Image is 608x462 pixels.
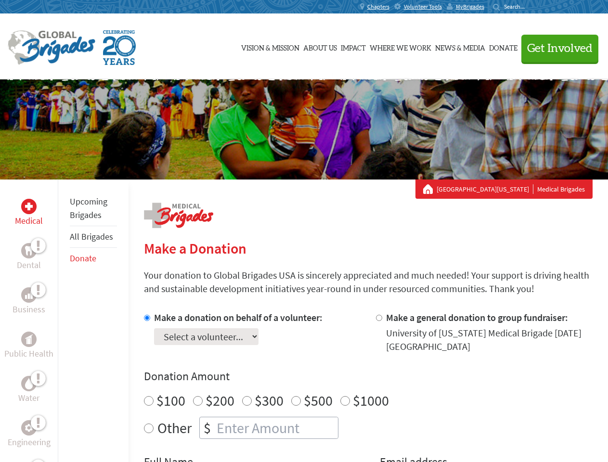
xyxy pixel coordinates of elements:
label: Other [157,417,192,439]
a: Where We Work [370,23,431,71]
div: Water [21,376,37,391]
a: [GEOGRAPHIC_DATA][US_STATE] [437,184,533,194]
p: Your donation to Global Brigades USA is sincerely appreciated and much needed! Your support is dr... [144,269,593,295]
p: Water [18,391,39,405]
div: Public Health [21,332,37,347]
a: BusinessBusiness [13,287,45,316]
img: logo-medical.png [144,203,213,228]
img: Business [25,291,33,299]
img: Global Brigades Logo [8,30,95,65]
span: Chapters [367,3,389,11]
div: $ [200,417,215,438]
a: Public HealthPublic Health [4,332,53,360]
a: Vision & Mission [241,23,299,71]
a: All Brigades [70,231,113,242]
div: Business [21,287,37,303]
a: Donate [489,23,517,71]
li: Upcoming Brigades [70,191,117,226]
a: MedicalMedical [15,199,43,228]
input: Search... [504,3,531,10]
label: $100 [156,391,185,410]
p: Engineering [8,436,51,449]
div: Medical [21,199,37,214]
img: Engineering [25,424,33,432]
p: Dental [17,258,41,272]
p: Business [13,303,45,316]
div: Medical Brigades [423,184,585,194]
a: EngineeringEngineering [8,420,51,449]
label: Make a donation on behalf of a volunteer: [154,311,323,323]
a: Impact [341,23,366,71]
img: Dental [25,246,33,255]
span: Get Involved [527,43,593,54]
p: Medical [15,214,43,228]
label: $200 [206,391,234,410]
img: Medical [25,203,33,210]
h2: Make a Donation [144,240,593,257]
input: Enter Amount [215,417,338,438]
div: University of [US_STATE] Medical Brigade [DATE] [GEOGRAPHIC_DATA] [386,326,593,353]
li: Donate [70,248,117,269]
li: All Brigades [70,226,117,248]
label: $300 [255,391,284,410]
label: $500 [304,391,333,410]
div: Engineering [21,420,37,436]
label: Make a general donation to group fundraiser: [386,311,568,323]
img: Global Brigades Celebrating 20 Years [103,30,136,65]
a: Upcoming Brigades [70,196,107,220]
a: Donate [70,253,96,264]
a: About Us [303,23,337,71]
img: Water [25,378,33,389]
span: Volunteer Tools [404,3,442,11]
span: MyBrigades [456,3,484,11]
img: Public Health [25,334,33,344]
h4: Donation Amount [144,369,593,384]
p: Public Health [4,347,53,360]
a: DentalDental [17,243,41,272]
label: $1000 [353,391,389,410]
a: News & Media [435,23,485,71]
a: WaterWater [18,376,39,405]
button: Get Involved [521,35,598,62]
div: Dental [21,243,37,258]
